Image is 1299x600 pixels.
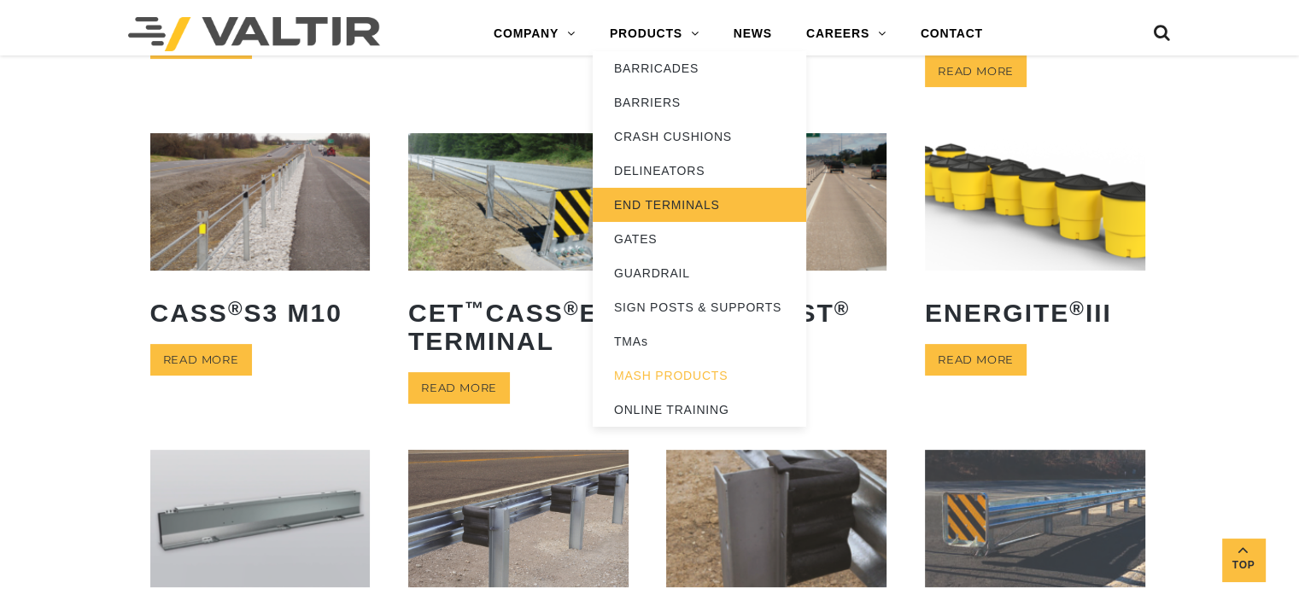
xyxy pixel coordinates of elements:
[593,393,806,427] a: ONLINE TRAINING
[593,188,806,222] a: END TERMINALS
[925,55,1027,87] a: Read more about “ArmorZone® TL-2 Water-Filled Barrier”
[789,17,904,51] a: CAREERS
[593,17,717,51] a: PRODUCTS
[128,17,380,51] img: Valtir
[925,133,1145,340] a: ENERGITE®III
[1069,298,1085,319] sup: ®
[150,133,371,340] a: CASS®S3 M10
[593,358,806,393] a: MASH PRODUCTS
[150,286,371,340] h2: CASS S3 M10
[1222,539,1265,581] a: Top
[465,298,486,319] sup: ™
[593,324,806,358] a: TMAs
[564,298,580,319] sup: ®
[904,17,1000,51] a: CONTACT
[593,154,806,188] a: DELINEATORS
[925,344,1027,376] a: Read more about “ENERGITE® III”
[593,222,806,256] a: GATES
[408,286,629,368] h2: CET CASS End Terminal
[228,298,244,319] sup: ®
[408,372,510,404] a: Read more about “CET™ CASS® End Terminal”
[593,85,806,119] a: BARRIERS
[593,119,806,154] a: CRASH CUSHIONS
[593,51,806,85] a: BARRICADES
[717,17,789,51] a: NEWS
[477,17,593,51] a: COMPANY
[408,133,629,368] a: CET™CASS®End Terminal
[1222,556,1265,575] span: Top
[834,298,851,319] sup: ®
[593,290,806,324] a: SIGN POSTS & SUPPORTS
[593,256,806,290] a: GUARDRAIL
[925,286,1145,340] h2: ENERGITE III
[150,344,252,376] a: Read more about “CASS® S3 M10”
